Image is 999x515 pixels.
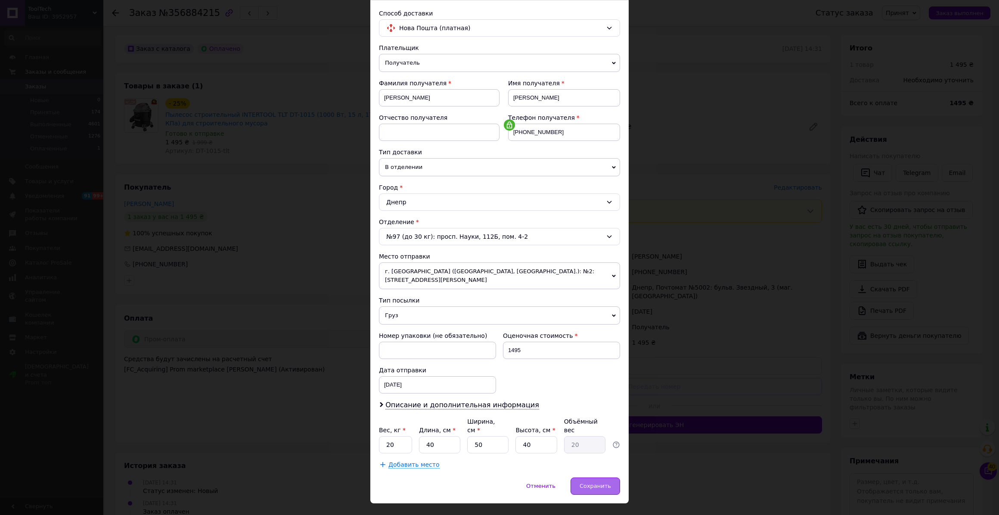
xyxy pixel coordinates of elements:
span: Нова Пошта (платная) [399,23,602,33]
label: Вес, кг [379,427,406,434]
span: Описание и дополнительная информация [385,401,539,409]
div: Способ доставки [379,9,620,18]
span: Груз [379,306,620,325]
label: Ширина, см [467,418,495,434]
div: Объёмный вес [564,417,605,434]
label: Высота, см [515,427,555,434]
span: Имя получателя [508,80,560,87]
span: В отделении [379,158,620,176]
label: Длина, см [419,427,456,434]
input: +380 [508,124,620,141]
span: Тип доставки [379,149,422,156]
div: Оценочная стоимость [503,331,620,340]
div: Номер упаковки (не обязательно) [379,331,496,340]
span: Получатель [379,54,620,72]
span: г. [GEOGRAPHIC_DATA] ([GEOGRAPHIC_DATA], [GEOGRAPHIC_DATA].): №2: [STREET_ADDRESS][PERSON_NAME] [379,262,620,289]
div: Дата отправки [379,366,496,375]
span: Телефон получателя [508,114,575,121]
div: Город [379,183,620,192]
div: №97 (до 30 кг): просп. Науки, 112Б, пом. 4-2 [379,228,620,245]
span: Отменить [526,483,555,489]
div: Отделение [379,218,620,226]
div: Днепр [379,194,620,211]
span: Фамилия получателя [379,80,447,87]
span: Добавить место [388,461,440,468]
span: Плательщик [379,44,419,51]
span: Место отправки [379,253,430,260]
span: Сохранить [580,483,611,489]
span: Отчество получателя [379,114,447,121]
span: Тип посылки [379,297,419,304]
